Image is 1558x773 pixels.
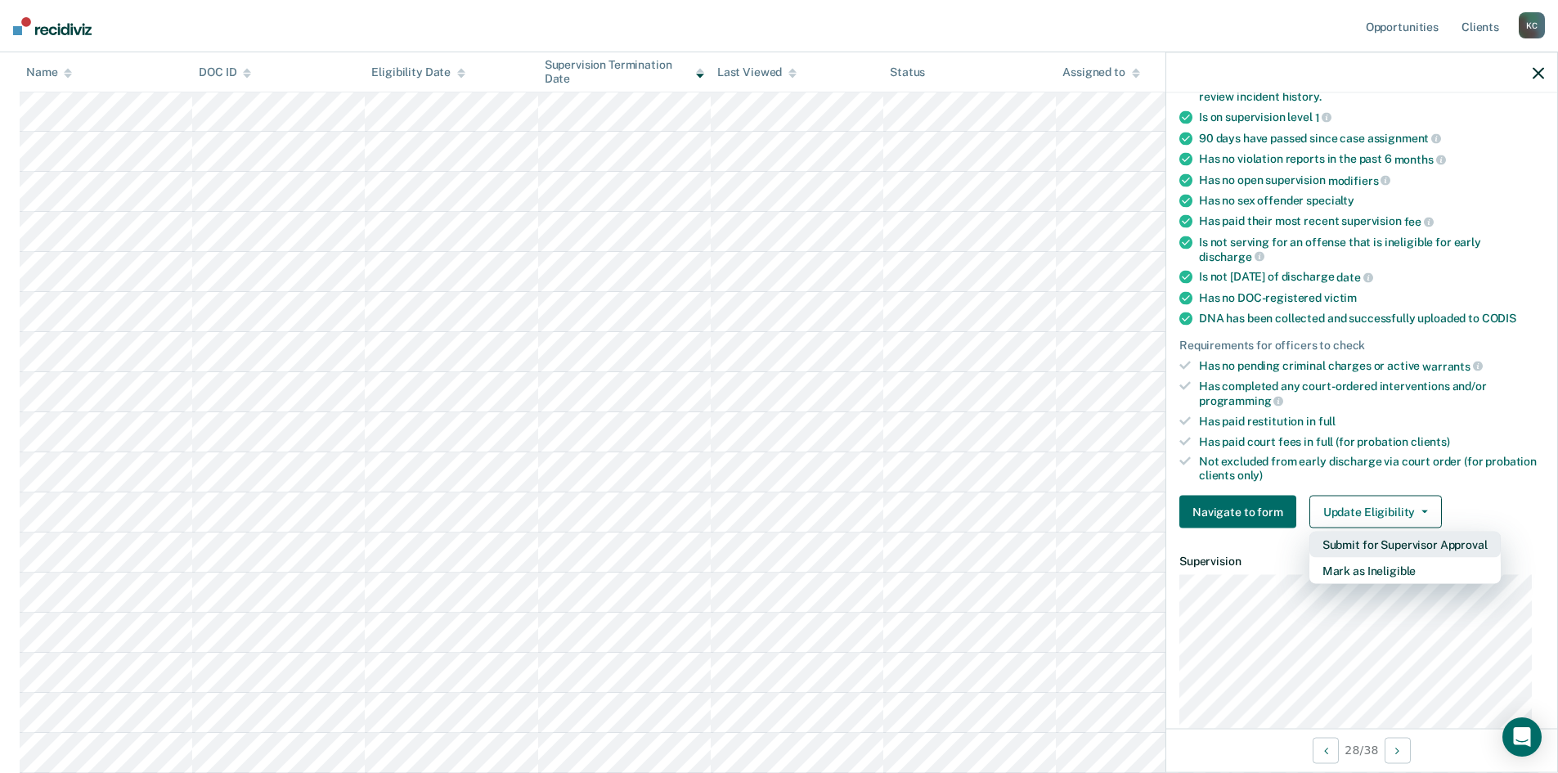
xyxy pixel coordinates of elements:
[1199,434,1544,448] div: Has paid court fees in full (for probation
[1318,414,1336,427] span: full
[1199,249,1264,263] span: discharge
[1309,532,1501,558] button: Submit for Supervisor Approval
[1309,496,1442,528] button: Update Eligibility
[1309,558,1501,584] button: Mark as Ineligible
[1482,312,1516,325] span: CODIS
[1179,555,1544,569] dt: Supervision
[1199,270,1544,285] div: Is not [DATE] of discharge
[1179,339,1544,353] div: Requirements for officers to check
[1199,110,1544,125] div: Is on supervision level
[1315,110,1332,124] span: 1
[1199,414,1544,428] div: Has paid restitution in
[1422,359,1483,372] span: warrants
[1199,380,1544,407] div: Has completed any court-ordered interventions and/or
[1411,434,1450,447] span: clients)
[26,65,72,79] div: Name
[1404,215,1434,228] span: fee
[1199,152,1544,167] div: Has no violation reports in the past 6
[1062,65,1139,79] div: Assigned to
[1313,737,1339,763] button: Previous Opportunity
[1336,271,1372,284] span: date
[1199,131,1544,146] div: 90 days have passed since case
[1385,737,1411,763] button: Next Opportunity
[1179,496,1296,528] button: Navigate to form
[1199,214,1544,229] div: Has paid their most recent supervision
[1502,717,1542,757] div: Open Intercom Messenger
[1199,291,1544,305] div: Has no DOC-registered
[1237,469,1263,482] span: only)
[1199,194,1544,208] div: Has no sex offender
[890,65,925,79] div: Status
[1199,358,1544,373] div: Has no pending criminal charges or active
[371,65,465,79] div: Eligibility Date
[1199,236,1544,263] div: Is not serving for an offense that is ineligible for early
[1179,496,1303,528] a: Navigate to form link
[1394,153,1446,166] span: months
[717,65,797,79] div: Last Viewed
[1306,194,1354,207] span: specialty
[1367,132,1441,145] span: assignment
[1519,12,1545,38] div: K C
[1199,394,1283,407] span: programming
[545,58,704,86] div: Supervision Termination Date
[1324,291,1357,304] span: victim
[13,17,92,35] img: Recidiviz
[1199,173,1544,187] div: Has no open supervision
[1328,173,1391,187] span: modifiers
[1166,728,1557,771] div: 28 / 38
[199,65,251,79] div: DOC ID
[1199,312,1544,326] div: DNA has been collected and successfully uploaded to
[1199,455,1544,483] div: Not excluded from early discharge via court order (for probation clients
